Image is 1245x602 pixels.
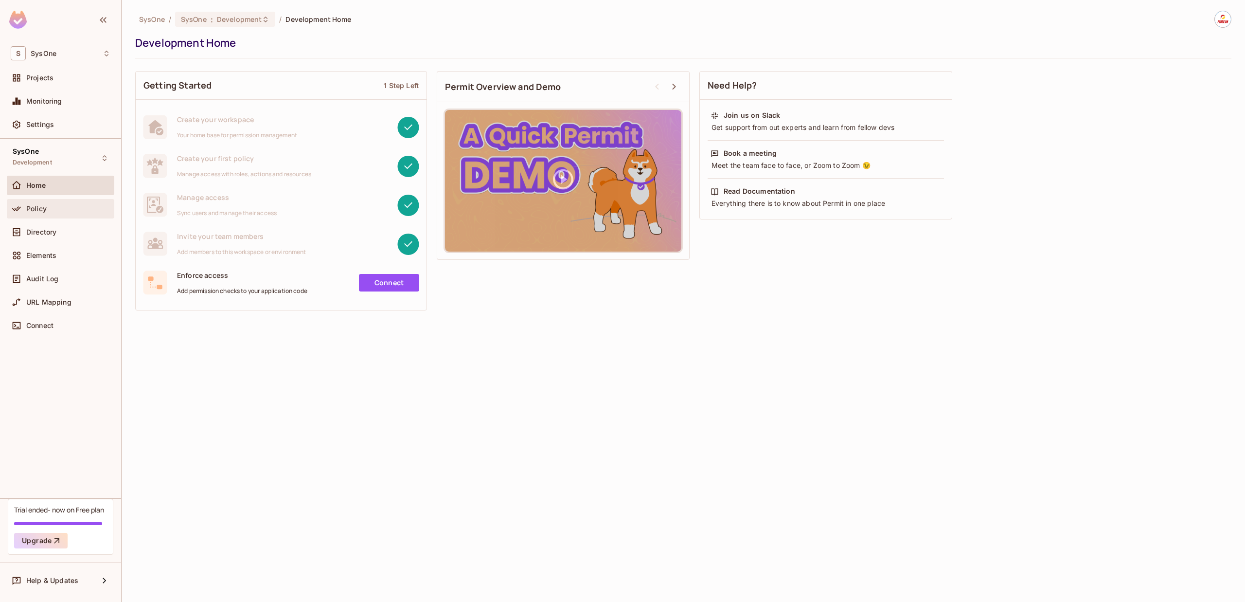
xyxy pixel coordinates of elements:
[26,121,54,128] span: Settings
[181,15,207,24] span: SysOne
[31,50,56,57] span: Workspace: SysOne
[177,193,277,202] span: Manage access
[724,110,780,120] div: Join us on Slack
[708,79,757,91] span: Need Help?
[26,577,78,584] span: Help & Updates
[26,275,58,283] span: Audit Log
[359,274,419,292] a: Connect
[711,161,941,170] div: Meet the team face to face, or Zoom to Zoom 😉
[26,298,71,306] span: URL Mapping
[177,209,277,217] span: Sync users and manage their access
[143,79,212,91] span: Getting Started
[13,159,52,166] span: Development
[177,232,306,241] span: Invite your team members
[711,199,941,208] div: Everything there is to know about Permit in one place
[26,322,53,329] span: Connect
[14,505,104,514] div: Trial ended- now on Free plan
[26,97,62,105] span: Monitoring
[177,115,297,124] span: Create your workspace
[135,36,1227,50] div: Development Home
[169,15,171,24] li: /
[26,228,56,236] span: Directory
[177,170,311,178] span: Manage access with roles, actions and resources
[9,11,27,29] img: SReyMgAAAABJRU5ErkJggg==
[26,252,56,259] span: Elements
[724,148,777,158] div: Book a meeting
[11,46,26,60] span: S
[445,81,561,93] span: Permit Overview and Demo
[177,154,311,163] span: Create your first policy
[285,15,351,24] span: Development Home
[177,248,306,256] span: Add members to this workspace or environment
[177,271,307,280] span: Enforce access
[177,131,297,139] span: Your home base for permission management
[26,205,47,213] span: Policy
[724,186,795,196] div: Read Documentation
[139,15,165,24] span: the active workspace
[279,15,282,24] li: /
[210,16,213,23] span: :
[1215,11,1231,27] img: Châu Thái Nhân
[26,182,46,189] span: Home
[384,81,419,90] div: 1 Step Left
[14,533,68,548] button: Upgrade
[217,15,262,24] span: Development
[13,147,39,155] span: SysOne
[26,74,53,82] span: Projects
[177,287,307,295] span: Add permission checks to your application code
[711,123,941,132] div: Get support from out experts and learn from fellow devs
